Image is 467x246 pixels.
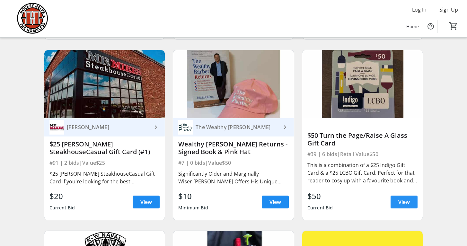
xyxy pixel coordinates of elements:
[49,140,160,156] div: $25 [PERSON_NAME] SteakhouseCasual Gift Card (#1)
[307,150,418,159] div: #39 | 6 bids | Retail Value $50
[49,120,64,135] img: Mr Mikes SteahouseCasual
[173,50,294,118] img: Wealthy Barber Returns - Signed Book & Pink Hat
[64,124,152,130] div: [PERSON_NAME]
[152,123,160,131] mat-icon: keyboard_arrow_right
[307,132,418,147] div: $50 Turn the Page/Raise A Glass Gift Card
[448,20,459,32] button: Cart
[391,196,418,208] a: View
[307,202,333,214] div: Current Bid
[4,3,61,35] img: Hockey Helps the Homeless's Logo
[398,198,410,206] span: View
[406,23,419,30] span: Home
[434,4,463,15] button: Sign Up
[193,124,281,130] div: The Wealthy [PERSON_NAME]
[178,158,289,167] div: #7 | 0 bids | Value $50
[281,123,289,131] mat-icon: keyboard_arrow_right
[262,196,289,208] a: View
[178,170,289,185] div: Significantly Older and Marginally Wiser [PERSON_NAME] Offers His Unique Perspectives on the Worl...
[178,202,208,214] div: Minimum Bid
[178,190,208,202] div: $10
[44,118,165,136] a: Mr Mikes SteahouseCasual[PERSON_NAME]
[178,120,193,135] img: The Wealthy Barber
[44,50,165,118] img: $25 Mr Mikes SteakhouseCasual Gift Card (#1)
[49,190,75,202] div: $20
[407,4,432,15] button: Log In
[424,20,437,33] button: Help
[173,118,294,136] a: The Wealthy BarberThe Wealthy [PERSON_NAME]
[49,202,75,214] div: Current Bid
[307,190,333,202] div: $50
[439,6,458,13] span: Sign Up
[302,50,423,118] img: $50 Turn the Page/Raise A Glass Gift Card
[49,170,160,185] div: $25 [PERSON_NAME] SteakhouseCasual Gift Card If you're looking for the best restaurants in [GEOGR...
[49,158,160,167] div: #91 | 2 bids | Value $25
[412,6,427,13] span: Log In
[269,198,281,206] span: View
[140,198,152,206] span: View
[401,21,424,32] a: Home
[307,161,418,184] div: This is a combination of a $25 Indigo Gift Card & a $25 LCBO Gift Card. Perfect for that reader t...
[178,140,289,156] div: Wealthy [PERSON_NAME] Returns - Signed Book & Pink Hat
[133,196,160,208] a: View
